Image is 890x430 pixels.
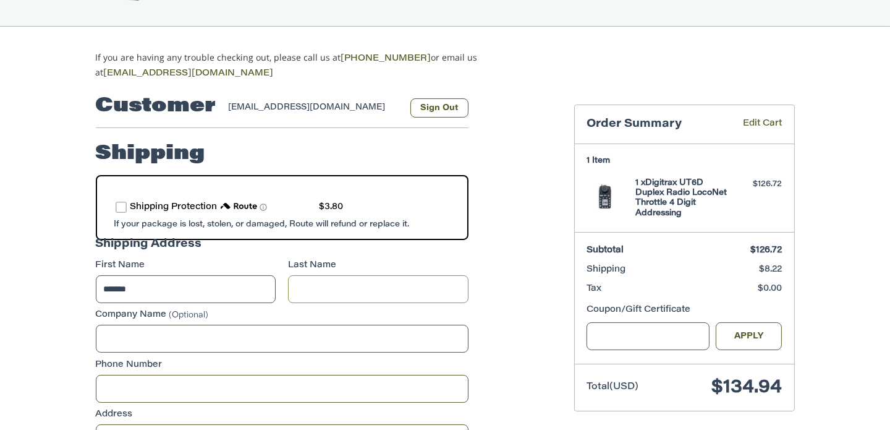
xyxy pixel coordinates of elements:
h2: Customer [96,94,216,119]
label: Last Name [288,259,468,272]
div: Coupon/Gift Certificate [587,304,782,317]
span: $8.22 [759,265,782,274]
span: Shipping [587,265,625,274]
span: Tax [587,285,601,293]
span: $134.94 [711,379,782,397]
span: Learn more [260,204,267,211]
p: If you are having any trouble checking out, please call us at or email us at [96,51,517,80]
div: $126.72 [733,178,782,191]
span: If your package is lost, stolen, or damaged, Route will refund or replace it. [114,220,410,228]
h3: Order Summary [587,118,725,132]
h3: 1 Item [587,156,782,166]
label: First Name [96,259,276,272]
span: $0.00 [758,285,782,293]
label: Address [96,408,468,421]
input: Gift Certificate or Coupon Code [587,322,710,350]
span: Total (USD) [587,382,638,392]
h2: Shipping [96,142,205,166]
div: $3.80 [320,201,344,214]
a: Edit Cart [725,118,782,132]
legend: Shipping Address [96,236,202,259]
button: Apply [716,322,782,350]
button: Sign Out [410,98,468,118]
label: Company Name [96,309,468,322]
label: Phone Number [96,359,468,372]
span: Shipping Protection [130,203,218,212]
a: [EMAIL_ADDRESS][DOMAIN_NAME] [104,69,274,78]
a: [PHONE_NUMBER] [341,54,431,63]
div: [EMAIL_ADDRESS][DOMAIN_NAME] [228,101,398,118]
small: (Optional) [169,312,209,320]
span: $126.72 [750,246,782,255]
div: route shipping protection selector element [116,195,449,220]
span: Subtotal [587,246,624,255]
h4: 1 x Digitrax UT6D Duplex Radio LocoNet Throttle 4 Digit Addressing [635,178,730,218]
